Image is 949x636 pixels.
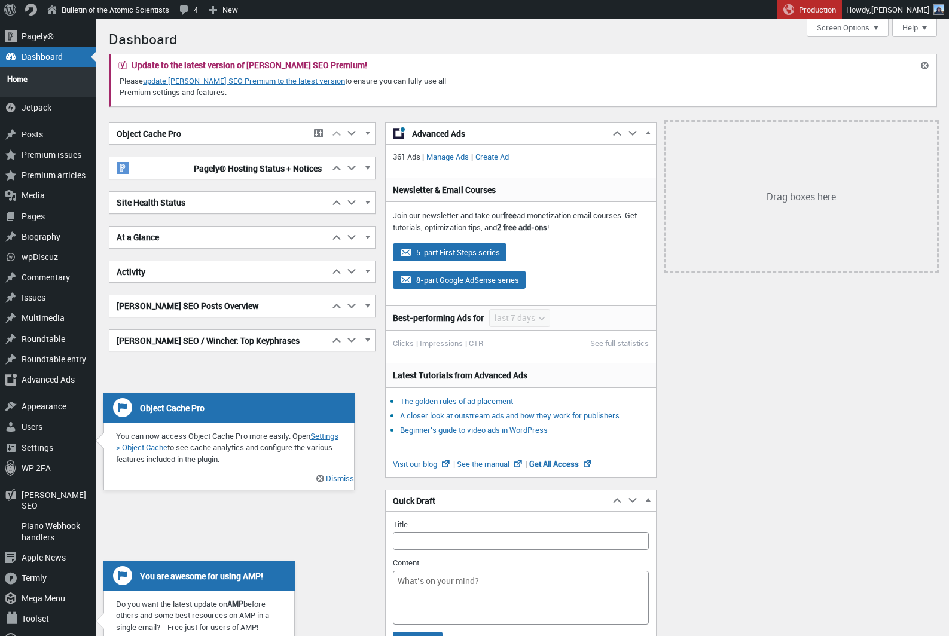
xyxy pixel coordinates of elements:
[412,128,602,140] span: Advanced Ads
[393,458,457,469] a: Visit our blog
[393,243,506,261] button: 5-part First Steps series
[103,561,295,591] h3: You are awesome for using AMP!
[109,123,307,145] h2: Object Cache Pro
[892,19,937,37] button: Help
[393,312,484,324] h3: Best-performing Ads for
[104,598,294,634] p: Do you want the latest update on before others and some best resources on AMP in a single email? ...
[227,598,243,609] b: AMP
[424,151,471,162] a: Manage Ads
[393,151,648,163] p: 361 Ads | |
[473,151,511,162] a: Create Ad
[393,557,419,568] label: Content
[393,519,408,530] label: Title
[103,393,355,423] h3: Object Cache Pro
[324,473,354,484] a: Dismiss
[393,271,526,289] button: 8-part Google AdSense series
[117,162,129,174] img: pagely-w-on-b20x20.png
[529,458,593,469] a: Get All Access
[400,410,620,421] a: A closer look at outstream ads and how they work for publishers
[871,4,930,15] span: [PERSON_NAME]
[109,25,937,51] h1: Dashboard
[109,295,329,317] h2: [PERSON_NAME] SEO Posts Overview
[132,61,367,69] h2: Update to the latest version of [PERSON_NAME] SEO Premium!
[393,184,648,196] h3: Newsletter & Email Courses
[109,330,329,351] h2: [PERSON_NAME] SEO / Wincher: Top Keyphrases
[109,157,329,179] h2: Pagely® Hosting Status + Notices
[503,210,517,221] strong: free
[400,424,548,435] a: Beginner’s guide to video ads in WordPress
[393,495,435,507] span: Quick Draft
[393,210,648,233] p: Join our newsletter and take our ad monetization email courses. Get tutorials, optimization tips,...
[116,430,338,453] a: Settings > Object Cache
[457,458,529,469] a: See the manual
[118,74,480,99] p: Please to ensure you can fully use all Premium settings and features.
[400,396,513,406] a: The golden rules of ad placement
[104,430,354,466] p: You can now access Object Cache Pro more easily. Open to see cache analytics and configure the va...
[143,75,345,86] a: update [PERSON_NAME] SEO Premium to the latest version
[109,192,329,213] h2: Site Health Status
[497,222,547,233] strong: 2 free add-ons
[807,19,889,37] button: Screen Options
[109,261,329,283] h2: Activity
[393,369,648,381] h3: Latest Tutorials from Advanced Ads
[109,227,329,248] h2: At a Glance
